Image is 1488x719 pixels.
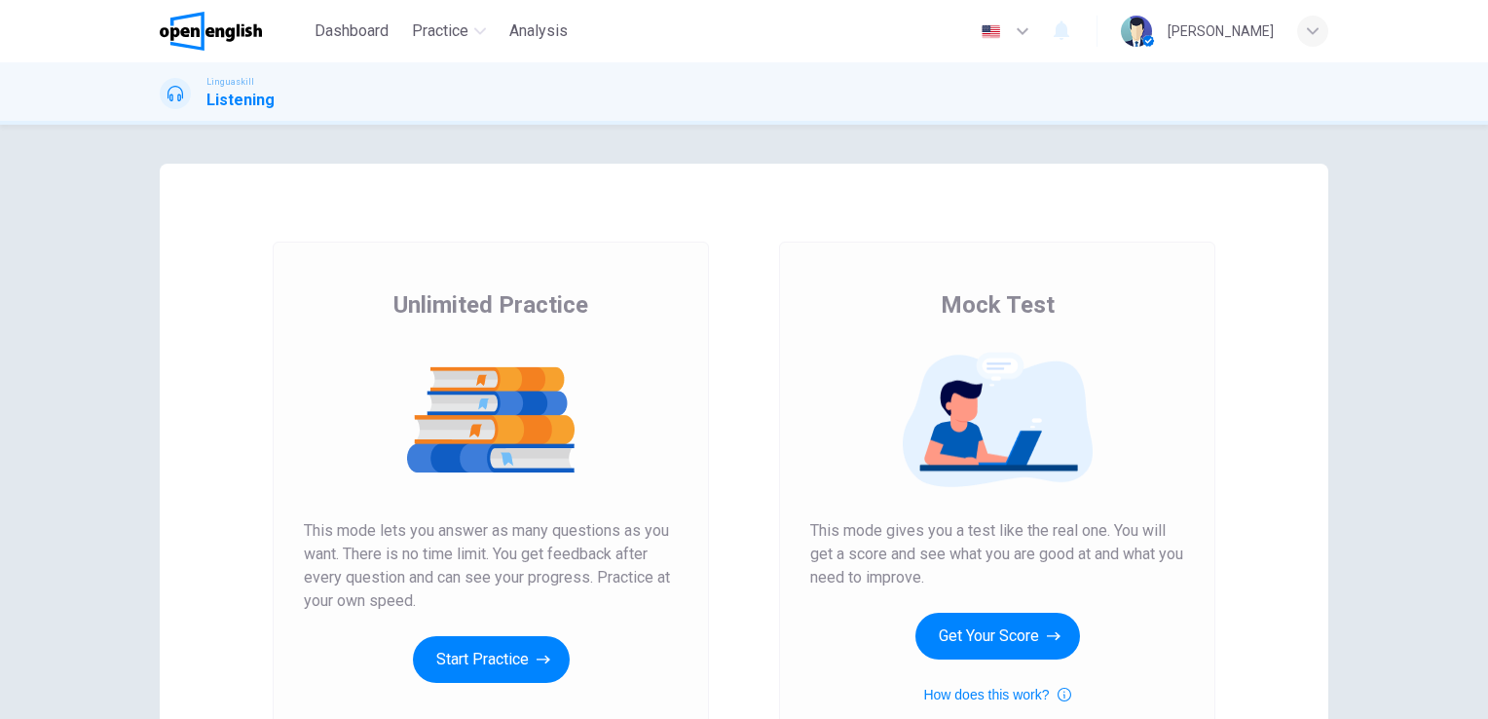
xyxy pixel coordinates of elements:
button: Dashboard [307,14,396,49]
span: Dashboard [315,19,389,43]
button: Get Your Score [915,613,1080,660]
span: Mock Test [941,289,1055,321]
img: OpenEnglish logo [160,12,262,51]
span: This mode gives you a test like the real one. You will get a score and see what you are good at a... [810,519,1184,589]
span: Unlimited Practice [393,289,588,321]
img: Profile picture [1121,16,1152,47]
h1: Listening [206,89,275,112]
div: [PERSON_NAME] [1168,19,1274,43]
button: Practice [404,14,494,49]
span: This mode lets you answer as many questions as you want. There is no time limit. You get feedback... [304,519,678,613]
span: Linguaskill [206,75,254,89]
span: Analysis [509,19,568,43]
a: OpenEnglish logo [160,12,307,51]
button: Analysis [502,14,576,49]
img: en [979,24,1003,39]
span: Practice [412,19,468,43]
button: Start Practice [413,636,570,683]
button: How does this work? [923,683,1070,706]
